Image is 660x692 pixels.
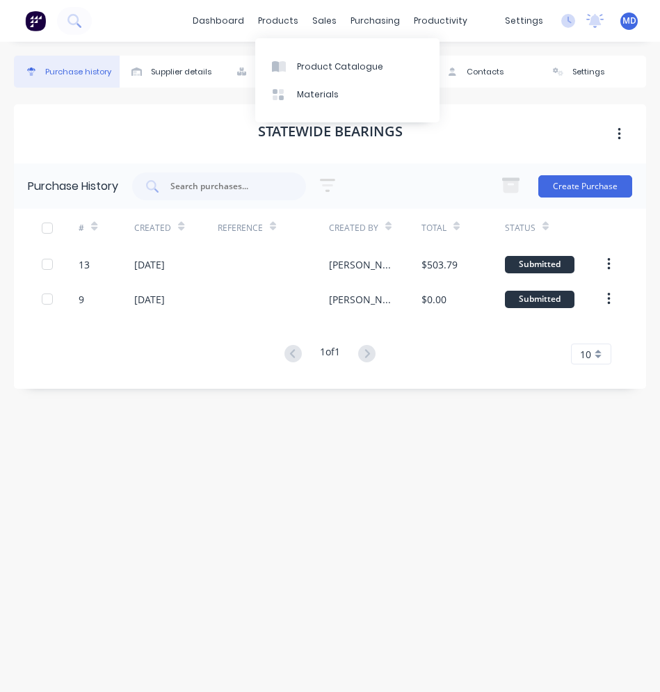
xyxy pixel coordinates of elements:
div: 13 [79,257,90,272]
div: [DATE] [134,292,165,307]
div: productivity [407,10,474,31]
button: Settings [541,56,647,88]
div: Purchase history [45,66,111,78]
div: Created By [329,222,378,234]
button: Purchase history [14,56,120,88]
a: Materials [255,81,440,108]
div: [PERSON_NAME] [329,257,394,272]
div: Contacts [467,66,504,78]
div: 1 of 1 [320,344,340,364]
div: Supplier details [151,66,211,78]
h1: STATEWIDE BEARINGS [258,123,403,140]
div: Settings [572,66,604,78]
div: Submitted [505,291,574,308]
div: purchasing [344,10,407,31]
div: settings [498,10,550,31]
div: Status [505,222,536,234]
span: MD [622,15,636,27]
input: Search purchases... [169,179,284,193]
span: 10 [580,347,591,362]
img: Factory [25,10,46,31]
button: Contacts [435,56,541,88]
div: $503.79 [421,257,458,272]
div: Reference [218,222,263,234]
div: Created [134,222,171,234]
div: Product Catalogue [297,61,383,73]
div: Submitted [505,256,574,273]
button: Supplier details [120,56,225,88]
a: Product Catalogue [255,52,440,80]
div: 9 [79,292,84,307]
div: Materials [297,88,339,101]
div: Purchase History [28,178,118,195]
button: Create Purchase [538,175,632,198]
div: [PERSON_NAME] [329,292,394,307]
div: # [79,222,84,234]
div: sales [305,10,344,31]
button: Supplied products [225,56,330,88]
div: $0.00 [421,292,446,307]
div: products [251,10,305,31]
div: [DATE] [134,257,165,272]
div: Total [421,222,446,234]
a: dashboard [186,10,251,31]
